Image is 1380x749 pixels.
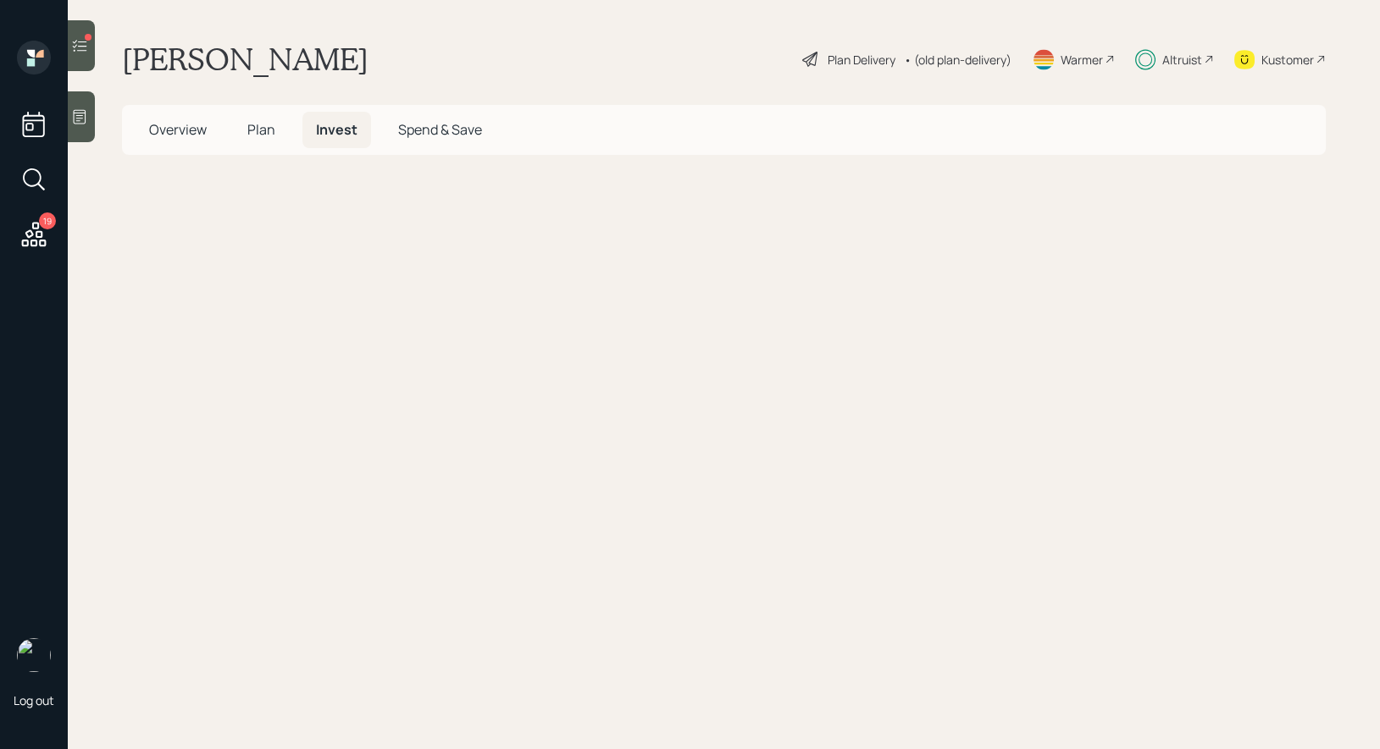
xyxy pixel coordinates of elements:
span: Invest [316,120,357,139]
div: Altruist [1162,51,1202,69]
img: treva-nostdahl-headshot.png [17,638,51,672]
div: Log out [14,692,54,708]
span: Plan [247,120,275,139]
span: Spend & Save [398,120,482,139]
div: Kustomer [1261,51,1314,69]
div: Plan Delivery [828,51,895,69]
div: 19 [39,212,56,229]
div: Warmer [1061,51,1103,69]
span: Overview [149,120,207,139]
div: • (old plan-delivery) [904,51,1011,69]
h1: [PERSON_NAME] [122,41,369,78]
